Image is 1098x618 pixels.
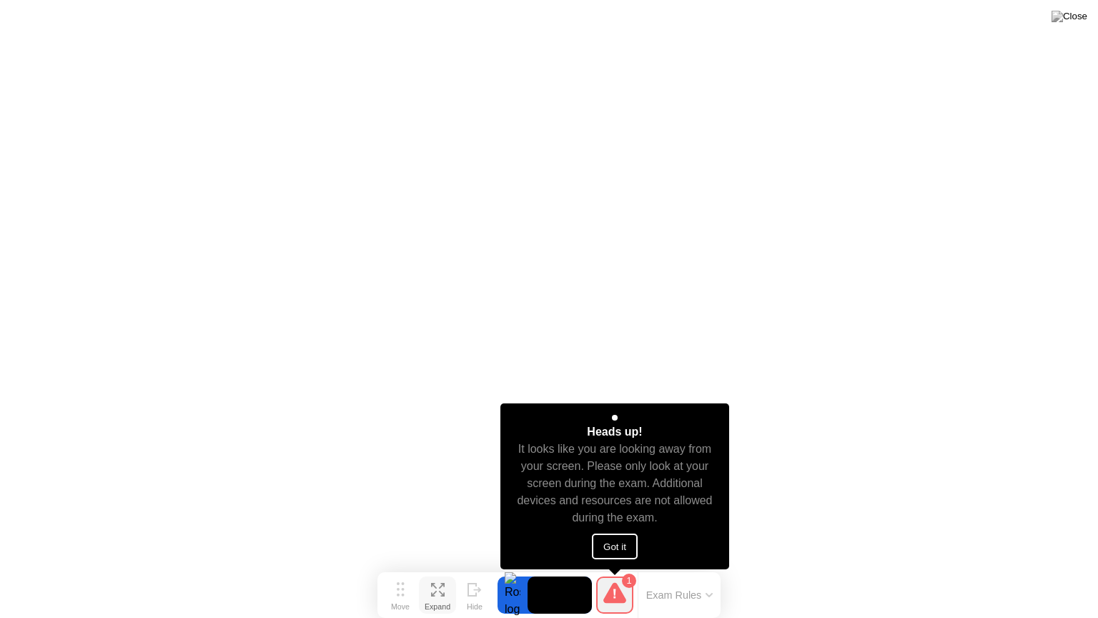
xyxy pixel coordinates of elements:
[425,602,450,611] div: Expand
[642,589,718,602] button: Exam Rules
[587,423,642,441] div: Heads up!
[513,441,717,526] div: It looks like you are looking away from your screen. Please only look at your screen during the e...
[382,577,419,614] button: Move
[467,602,483,611] div: Hide
[622,574,636,588] div: 1
[391,602,410,611] div: Move
[592,534,638,559] button: Got it
[456,577,493,614] button: Hide
[1052,11,1087,22] img: Close
[419,577,456,614] button: Expand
